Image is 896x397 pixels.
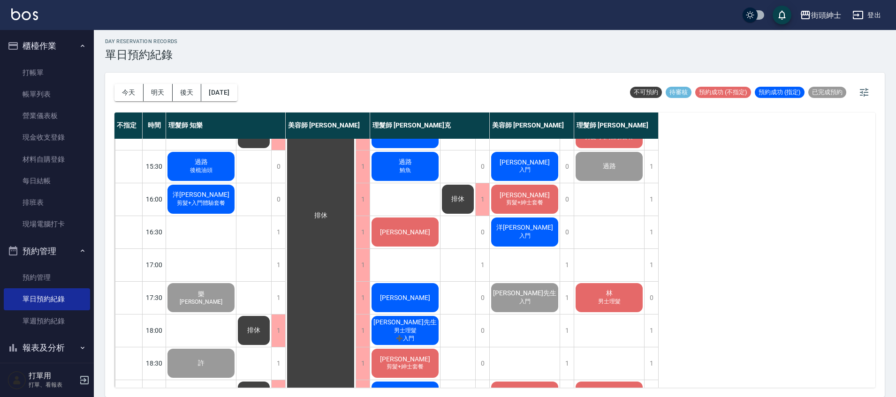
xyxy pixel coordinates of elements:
[560,216,574,248] div: 0
[271,150,285,183] div: 0
[4,213,90,235] a: 現場電腦打卡
[644,183,658,216] div: 1
[644,282,658,314] div: 0
[498,158,552,166] span: [PERSON_NAME]
[171,191,231,199] span: 洋[PERSON_NAME]
[286,112,370,139] div: 美容師 [PERSON_NAME]
[4,192,90,213] a: 排班表
[644,249,658,281] div: 1
[755,88,805,97] span: 預約成功 (指定)
[604,289,615,298] span: 林
[356,347,370,380] div: 1
[4,310,90,332] a: 單週預約紀錄
[560,150,574,183] div: 0
[4,127,90,148] a: 現金收支登錄
[271,347,285,380] div: 1
[29,371,76,381] h5: 打單用
[356,249,370,281] div: 1
[808,88,846,97] span: 已完成預約
[144,84,173,101] button: 明天
[4,105,90,127] a: 營業儀表板
[271,282,285,314] div: 1
[392,327,418,335] span: 男士理髮
[143,112,166,139] div: 時間
[475,315,489,347] div: 0
[178,299,224,305] span: [PERSON_NAME]
[356,282,370,314] div: 1
[644,216,658,248] div: 1
[644,150,658,183] div: 1
[490,112,574,139] div: 美容師 [PERSON_NAME]
[773,6,791,24] button: save
[695,88,751,97] span: 預約成功 (不指定)
[494,224,555,232] span: 洋[PERSON_NAME]
[4,170,90,192] a: 每日結帳
[4,360,90,384] button: 客戶管理
[114,112,143,139] div: 不指定
[196,359,206,367] span: 許
[475,216,489,248] div: 0
[29,381,76,389] p: 打單、看報表
[356,216,370,248] div: 1
[11,8,38,20] img: Logo
[574,112,659,139] div: 理髮師 [PERSON_NAME]
[475,183,489,216] div: 1
[4,239,90,263] button: 預約管理
[245,326,262,335] span: 排休
[8,371,26,390] img: Person
[475,249,489,281] div: 1
[4,267,90,288] a: 預約管理
[114,84,144,101] button: 今天
[449,195,466,203] span: 排休
[596,298,623,306] span: 男士理髮
[356,150,370,183] div: 1
[4,288,90,310] a: 單日預約紀錄
[271,315,285,347] div: 1
[849,7,885,24] button: 登出
[560,347,574,380] div: 1
[4,62,90,83] a: 打帳單
[271,183,285,216] div: 0
[601,162,618,171] span: 過路
[560,249,574,281] div: 1
[166,112,286,139] div: 理髮師 知樂
[193,158,210,166] span: 過路
[271,249,285,281] div: 1
[517,232,532,240] span: 入門
[560,315,574,347] div: 1
[105,48,178,61] h3: 單日預約紀錄
[378,355,432,363] span: [PERSON_NAME]
[475,282,489,314] div: 0
[475,150,489,183] div: 0
[143,314,166,347] div: 18:00
[356,315,370,347] div: 1
[173,84,202,101] button: 後天
[188,166,214,174] span: 後梳油頭
[398,166,413,174] span: 鮪魚
[378,294,432,301] span: [PERSON_NAME]
[143,183,166,216] div: 16:00
[394,335,416,343] span: ➕入門
[175,199,227,207] span: 剪髮+入門體驗套餐
[475,347,489,380] div: 0
[517,298,532,306] span: 入門
[560,183,574,216] div: 0
[560,282,574,314] div: 1
[4,83,90,105] a: 帳單列表
[372,318,439,327] span: [PERSON_NAME]先生
[370,112,490,139] div: 理髮師 [PERSON_NAME]克
[666,88,691,97] span: 待審核
[105,38,178,45] h2: day Reservation records
[4,336,90,360] button: 報表及分析
[378,228,432,236] span: [PERSON_NAME]
[4,34,90,58] button: 櫃檯作業
[796,6,845,25] button: 街頭紳士
[143,150,166,183] div: 15:30
[356,183,370,216] div: 1
[143,248,166,281] div: 17:00
[498,191,552,199] span: [PERSON_NAME]
[630,88,662,97] span: 不可預約
[504,199,545,207] span: 剪髮+紳士套餐
[4,149,90,170] a: 材料自購登錄
[644,347,658,380] div: 1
